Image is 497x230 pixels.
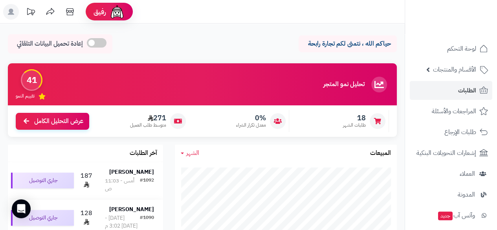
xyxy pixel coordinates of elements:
[416,147,476,158] span: إشعارات التحويلات البنكية
[12,199,31,218] div: Open Intercom Messenger
[460,168,475,179] span: العملاء
[130,122,166,129] span: متوسط طلب العميل
[444,127,476,138] span: طلبات الإرجاع
[458,189,475,200] span: المدونة
[447,43,476,54] span: لوحة التحكم
[410,123,492,142] a: طلبات الإرجاع
[410,206,492,225] a: وآتس آبجديد
[343,114,366,122] span: 18
[410,39,492,58] a: لوحة التحكم
[140,177,154,193] div: #1092
[370,150,391,157] h3: المبيعات
[130,114,166,122] span: 271
[181,149,199,158] a: الشهر
[130,150,157,157] h3: آخر الطلبات
[410,81,492,100] a: الطلبات
[105,214,140,230] div: [DATE] - [DATE] 3:02 م
[343,122,366,129] span: طلبات الشهر
[438,212,453,220] span: جديد
[77,162,96,199] td: 187
[432,106,476,117] span: المراجعات والأسئلة
[304,39,391,48] p: حياكم الله ، نتمنى لكم تجارة رابحة
[109,205,154,213] strong: [PERSON_NAME]
[11,210,74,226] div: جاري التوصيل
[17,39,83,48] span: إعادة تحميل البيانات التلقائي
[444,6,490,22] img: logo-2.png
[437,210,475,221] span: وآتس آب
[323,81,365,88] h3: تحليل نمو المتجر
[458,85,476,96] span: الطلبات
[410,185,492,204] a: المدونة
[16,113,89,130] a: عرض التحليل الكامل
[34,117,83,126] span: عرض التحليل الكامل
[94,7,106,17] span: رفيق
[236,122,266,129] span: معدل تكرار الشراء
[236,114,266,122] span: 0%
[410,144,492,162] a: إشعارات التحويلات البنكية
[140,214,154,230] div: #1090
[105,177,140,193] div: أمس - 11:03 ص
[433,64,476,75] span: الأقسام والمنتجات
[410,164,492,183] a: العملاء
[21,4,40,22] a: تحديثات المنصة
[109,4,125,20] img: ai-face.png
[16,93,35,99] span: تقييم النمو
[109,168,154,176] strong: [PERSON_NAME]
[11,173,74,188] div: جاري التوصيل
[410,102,492,121] a: المراجعات والأسئلة
[186,148,199,158] span: الشهر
